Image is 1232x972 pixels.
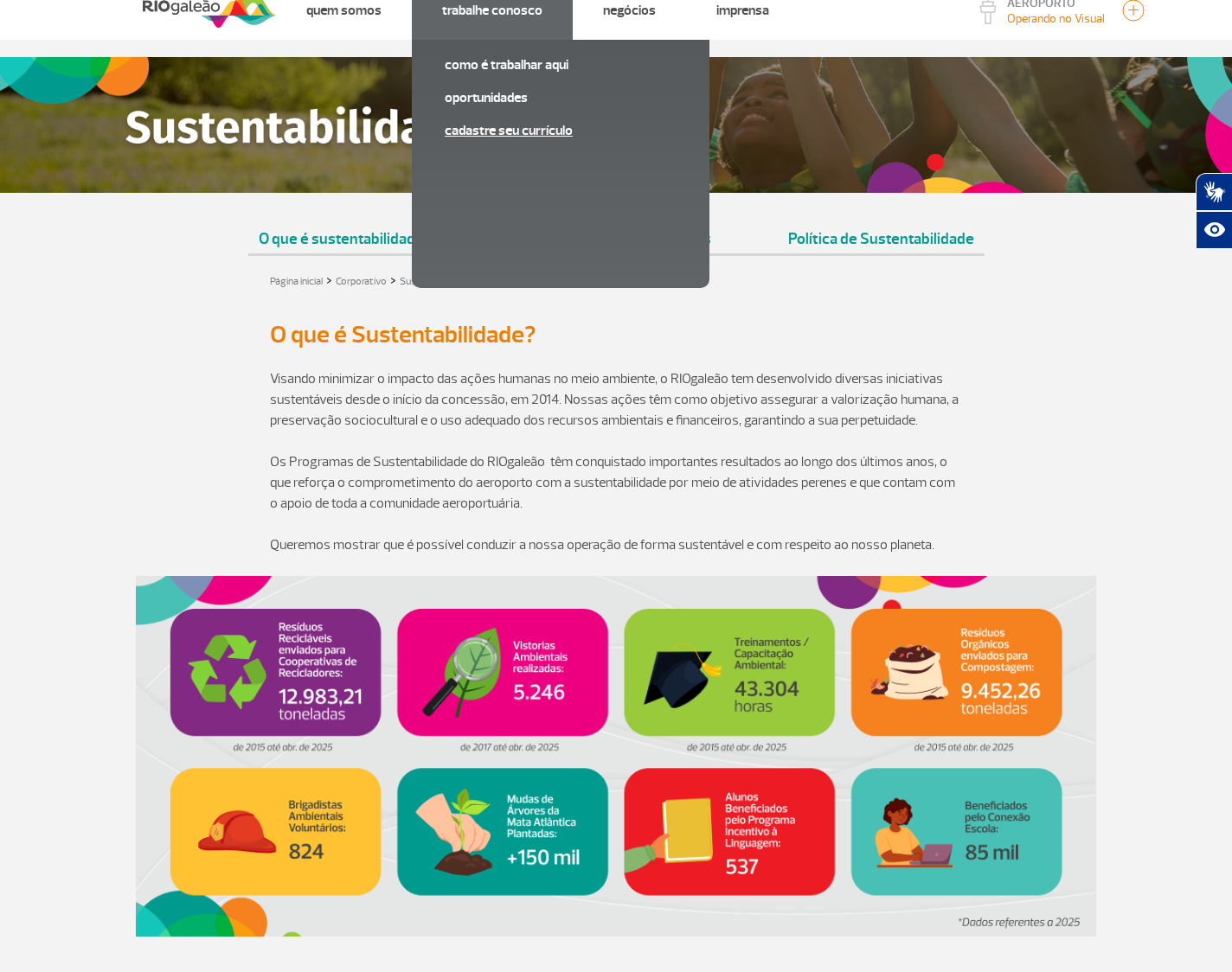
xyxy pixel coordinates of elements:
a: Como é trabalhar aqui [445,55,677,74]
a: O que é sustentabilidade? [248,210,442,253]
a: Página inicial [270,275,323,288]
a: > [326,270,332,290]
div: Plugin de acessibilidade da Hand Talk. [1196,173,1232,249]
a: Quem Somos [306,2,382,19]
a: Sustentabilidade [400,275,471,288]
a: Negócios [603,2,656,19]
p: Visibilidade de 4000m [1007,10,1105,28]
p: Queremos mostrar que é possível conduzir a nossa operação de forma sustentável e com respeito ao ... [270,534,962,576]
a: Corporativo [336,275,387,288]
button: Abrir tradutor de língua de sinais. [1196,173,1232,211]
p: Os Programas de Sustentabilidade do RIOgaleão têm conquistado importantes resultados ao longo dos... [270,451,962,514]
a: Política de Sustentabilidade [778,210,985,253]
h3: O que é Sustentabilidade? [270,322,962,348]
a: Trabalhe Conosco [442,2,542,19]
a: Imprensa [716,2,769,19]
a: Oportunidades [445,88,677,107]
a: Cadastre seu currículo [445,121,677,140]
a: > [390,270,396,290]
p: Visando minimizar o impacto das ações humanas no meio ambiente, o RIOgaleão tem desenvolvido dive... [270,348,962,431]
button: Abrir recursos assistivos. [1196,211,1232,249]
